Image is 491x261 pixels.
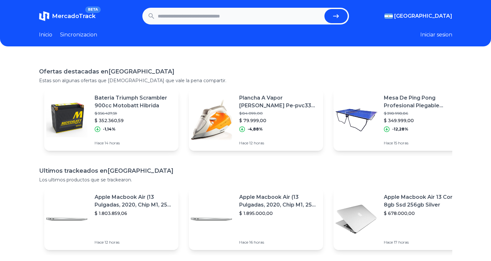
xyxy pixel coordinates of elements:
[44,97,89,142] img: Featured image
[85,6,100,13] span: BETA
[239,140,318,146] p: Hace 12 horas
[39,77,452,84] p: Estas son algunas ofertas que [DEMOGRAPHIC_DATA] que vale la pena compartir.
[95,117,173,124] p: $ 352.360,59
[95,94,173,110] p: Bateria Triumph Scrambler 900cc Motobatt Hibrida
[420,31,452,39] button: Iniciar sesion
[333,197,379,242] img: Featured image
[384,240,463,245] p: Hace 17 horas
[384,117,463,124] p: $ 349.999,00
[239,94,318,110] p: Plancha A Vapor [PERSON_NAME] Pe-pvc33 Color Blanco, Gris Y Naranja 220v
[384,140,463,146] p: Hace 15 horas
[384,14,393,19] img: Argentina
[333,188,468,250] a: Featured imageApple Macbook Air 13 Core I5 8gb Ssd 256gb Silver$ 678.000,00Hace 17 horas
[189,188,323,250] a: Featured imageApple Macbook Air (13 Pulgadas, 2020, Chip M1, 256 Gb De Ssd, 8 Gb De Ram) - Plata$...
[95,210,173,217] p: $ 1.803.859,06
[239,240,318,245] p: Hace 16 horas
[44,188,179,250] a: Featured imageApple Macbook Air (13 Pulgadas, 2020, Chip M1, 256 Gb De Ssd, 8 Gb De Ram) - Plata$...
[103,127,116,132] p: -1,14%
[239,117,318,124] p: $ 79.999,00
[39,31,52,39] a: Inicio
[189,89,323,151] a: Featured imagePlancha A Vapor [PERSON_NAME] Pe-pvc33 Color Blanco, Gris Y Naranja 220v$ 84.099,00...
[95,140,173,146] p: Hace 14 horas
[239,210,318,217] p: $ 1.895.000,00
[95,240,173,245] p: Hace 12 horas
[52,13,96,20] span: MercadoTrack
[384,193,463,209] p: Apple Macbook Air 13 Core I5 8gb Ssd 256gb Silver
[39,11,96,21] a: MercadoTrackBETA
[239,193,318,209] p: Apple Macbook Air (13 Pulgadas, 2020, Chip M1, 256 Gb De Ssd, 8 Gb De Ram) - Plata
[44,89,179,151] a: Featured imageBateria Triumph Scrambler 900cc Motobatt Hibrida$ 356.427,59$ 352.360,59-1,14%Hace ...
[384,12,452,20] button: [GEOGRAPHIC_DATA]
[189,97,234,142] img: Featured image
[384,210,463,217] p: $ 678.000,00
[248,127,263,132] p: -4,88%
[39,177,452,183] p: Los ultimos productos que se trackearon.
[95,111,173,116] p: $ 356.427,59
[39,67,452,76] h1: Ofertas destacadas en [GEOGRAPHIC_DATA]
[392,127,408,132] p: -12,28%
[384,94,463,110] p: Mesa De Ping Pong Profesional Plegable C/ruedas Incluye Red
[60,31,97,39] a: Sincronizacion
[39,166,452,175] h1: Ultimos trackeados en [GEOGRAPHIC_DATA]
[384,111,463,116] p: $ 398.998,86
[44,197,89,242] img: Featured image
[333,89,468,151] a: Featured imageMesa De Ping Pong Profesional Plegable C/ruedas Incluye Red$ 398.998,86$ 349.999,00...
[394,12,452,20] span: [GEOGRAPHIC_DATA]
[239,111,318,116] p: $ 84.099,00
[333,97,379,142] img: Featured image
[189,197,234,242] img: Featured image
[39,11,49,21] img: MercadoTrack
[95,193,173,209] p: Apple Macbook Air (13 Pulgadas, 2020, Chip M1, 256 Gb De Ssd, 8 Gb De Ram) - Plata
